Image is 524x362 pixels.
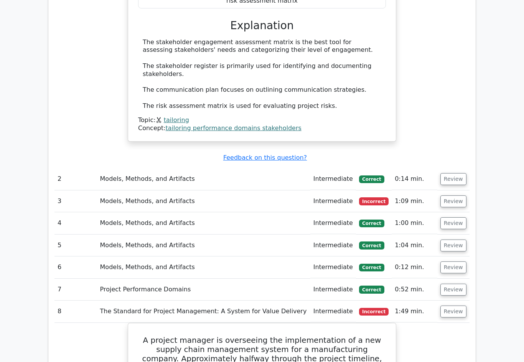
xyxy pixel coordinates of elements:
[359,197,389,205] span: Incorrect
[54,279,97,301] td: 7
[359,286,384,293] span: Correct
[359,241,384,249] span: Correct
[440,261,466,273] button: Review
[440,173,466,185] button: Review
[392,168,437,190] td: 0:14 min.
[440,240,466,251] button: Review
[54,190,97,212] td: 3
[392,212,437,234] td: 1:00 min.
[138,124,386,132] div: Concept:
[97,279,310,301] td: Project Performance Domains
[440,284,466,296] button: Review
[392,235,437,256] td: 1:04 min.
[97,235,310,256] td: Models, Methods, and Artifacts
[440,217,466,229] button: Review
[310,168,356,190] td: Intermediate
[440,306,466,317] button: Review
[359,175,384,183] span: Correct
[97,301,310,322] td: The Standard for Project Management: A System for Value Delivery
[166,124,302,132] a: tailoring performance domains stakeholders
[54,168,97,190] td: 2
[310,190,356,212] td: Intermediate
[359,264,384,271] span: Correct
[310,212,356,234] td: Intermediate
[54,256,97,278] td: 6
[310,235,356,256] td: Intermediate
[143,19,381,32] h3: Explanation
[164,116,189,124] a: tailoring
[392,190,437,212] td: 1:09 min.
[440,195,466,207] button: Review
[54,212,97,234] td: 4
[54,235,97,256] td: 5
[310,279,356,301] td: Intermediate
[392,279,437,301] td: 0:52 min.
[310,256,356,278] td: Intermediate
[97,168,310,190] td: Models, Methods, and Artifacts
[359,308,389,316] span: Incorrect
[223,154,307,161] a: Feedback on this question?
[54,301,97,322] td: 8
[138,116,386,124] div: Topic:
[392,301,437,322] td: 1:49 min.
[392,256,437,278] td: 0:12 min.
[97,256,310,278] td: Models, Methods, and Artifacts
[143,38,381,110] div: The stakeholder engagement assessment matrix is the best tool for assessing stakeholders' needs a...
[310,301,356,322] td: Intermediate
[359,220,384,227] span: Correct
[97,190,310,212] td: Models, Methods, and Artifacts
[97,212,310,234] td: Models, Methods, and Artifacts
